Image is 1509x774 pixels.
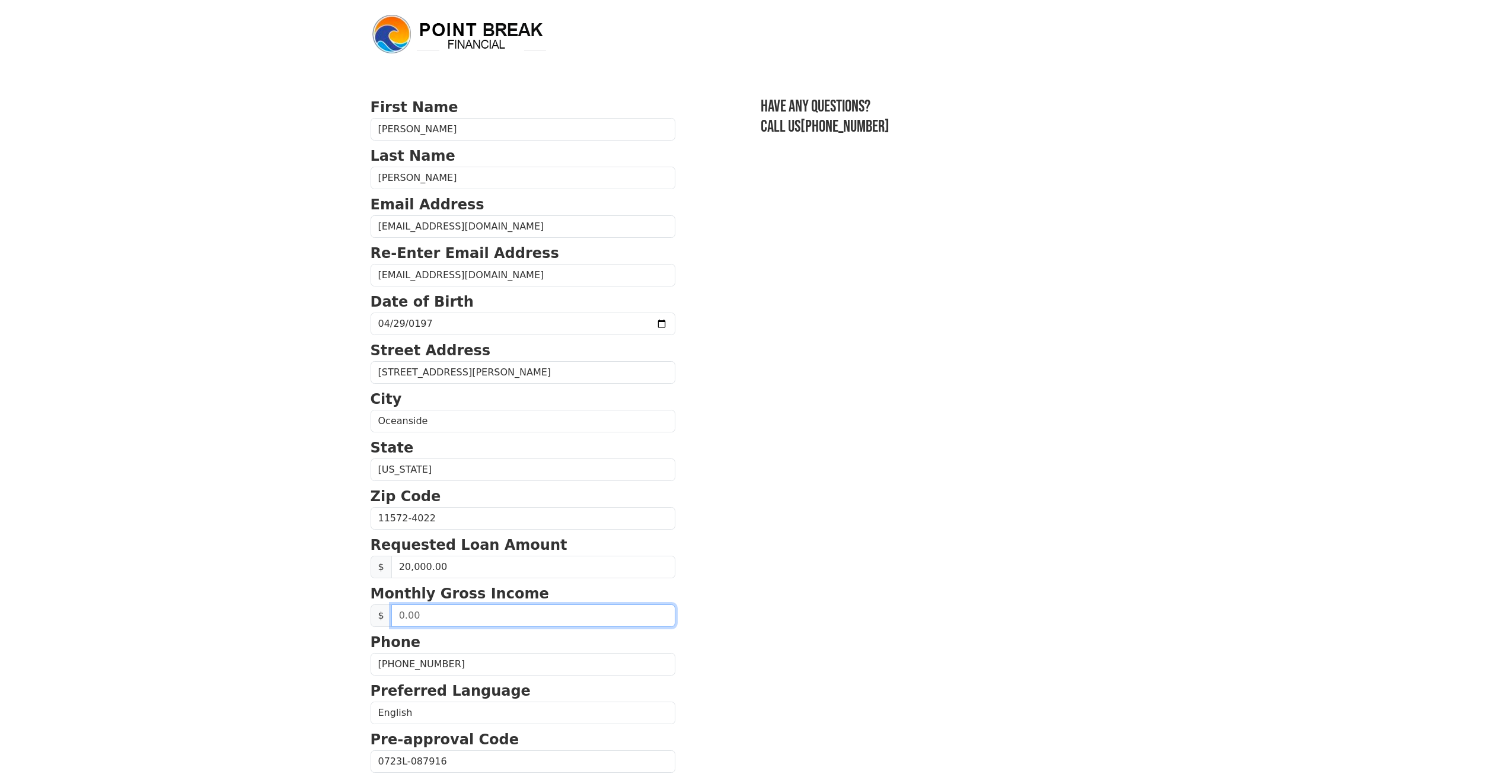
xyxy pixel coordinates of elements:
[371,653,675,676] input: Phone
[371,537,567,553] strong: Requested Loan Amount
[371,634,421,651] strong: Phone
[371,731,519,748] strong: Pre-approval Code
[371,196,484,213] strong: Email Address
[371,215,675,238] input: Email Address
[391,556,675,578] input: Requested Loan Amount
[371,294,474,310] strong: Date of Birth
[371,245,559,262] strong: Re-Enter Email Address
[371,583,675,604] p: Monthly Gross Income
[761,97,1139,117] h3: Have any questions?
[371,148,455,164] strong: Last Name
[371,391,402,407] strong: City
[371,361,675,384] input: Street Address
[371,556,392,578] span: $
[371,13,548,56] img: logo.png
[371,507,675,530] input: Zip Code
[371,750,675,773] input: Pre-approval Code
[371,604,392,627] span: $
[371,264,675,286] input: Re-Enter Email Address
[371,683,531,699] strong: Preferred Language
[761,117,1139,137] h3: Call us
[371,118,675,141] input: First Name
[391,604,675,627] input: 0.00
[800,117,889,136] a: [PHONE_NUMBER]
[371,342,491,359] strong: Street Address
[371,439,414,456] strong: State
[371,167,675,189] input: Last Name
[371,410,675,432] input: City
[371,99,458,116] strong: First Name
[371,488,441,505] strong: Zip Code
